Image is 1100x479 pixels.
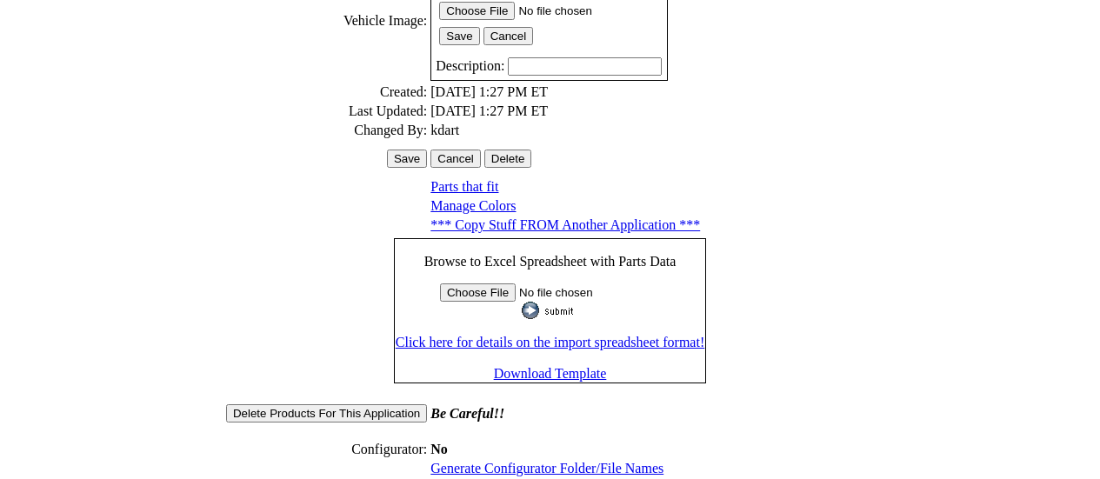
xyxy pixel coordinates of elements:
input: Be careful! Delete cannot be un-done! [484,150,532,168]
input: Delete Products For This Application [226,404,427,422]
input: Save [439,27,479,45]
span: [DATE] 1:27 PM ET [430,103,548,118]
a: Parts that fit [430,179,498,194]
span: [DATE] 1:27 PM ET [430,84,548,99]
a: Generate Configurator Folder/File Names [430,461,663,476]
td: Changed By: [225,122,428,139]
input: Submit [522,302,577,319]
input: Cancel [483,27,534,45]
i: Be Careful!! [430,406,504,421]
td: Created: [225,83,428,101]
a: Manage Colors [430,198,516,213]
td: Configurator: [225,425,428,458]
span: No [430,442,448,456]
a: Click here for details on the import spreadsheet format! [396,335,704,349]
input: Cancel [430,150,481,168]
td: Last Updated: [225,103,428,120]
span: Description: [436,58,504,73]
a: *** Copy Stuff FROM Another Application *** [430,217,700,232]
a: Download Template [494,366,607,381]
input: Save [387,150,427,168]
p: Browse to Excel Spreadsheet with Parts Data [396,254,704,269]
span: kdart [430,123,459,137]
